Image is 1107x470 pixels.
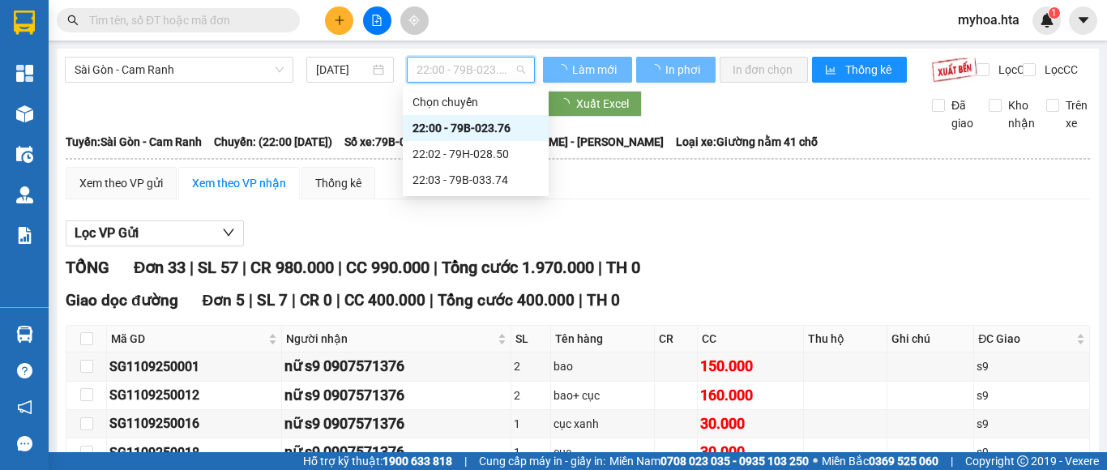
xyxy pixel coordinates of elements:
div: SG1109250016 [109,413,279,434]
strong: 0708 023 035 - 0935 103 250 [660,455,809,468]
sup: 1 [1049,7,1060,19]
span: | [464,452,467,470]
div: SG1109250012 [109,385,279,405]
span: Số xe: 79B-023.76 [344,133,435,151]
th: SL [511,326,551,352]
span: | [336,291,340,310]
th: CC [698,326,805,352]
div: s9 [977,415,1087,433]
span: Hỗ trợ kỹ thuật: [303,452,452,470]
span: search [67,15,79,26]
img: solution-icon [16,227,33,244]
td: SG1109250001 [107,352,282,381]
div: Chọn chuyến [412,93,539,111]
span: loading [558,98,576,109]
span: 1 [1051,7,1057,19]
span: Kho nhận [1002,96,1041,132]
span: | [249,291,253,310]
div: Chọn chuyến [403,89,549,115]
span: Đơn 5 [203,291,246,310]
div: s9 [977,387,1087,404]
span: 22:00 - 79B-023.76 [417,58,525,82]
div: nữ s9 0907571376 [284,355,508,378]
div: 30.000 [700,441,801,464]
span: | [292,291,296,310]
td: SG1109250016 [107,410,282,438]
div: s9 [977,443,1087,461]
td: SG1109250012 [107,382,282,410]
button: bar-chartThống kê [812,57,907,83]
div: 160.000 [700,384,801,407]
span: loading [556,64,570,75]
th: Ghi chú [887,326,975,352]
span: | [434,258,438,277]
span: Lọc CR [992,61,1034,79]
button: file-add [363,6,391,35]
span: Giao dọc đường [66,291,178,310]
div: nữ s9 0907571376 [284,384,508,407]
input: 11/09/2025 [316,61,370,79]
div: cục [553,443,652,461]
span: ĐC Giao [978,330,1073,348]
span: In phơi [665,61,703,79]
img: warehouse-icon [16,326,33,343]
div: s9 [977,357,1087,375]
div: bao [553,357,652,375]
span: question-circle [17,363,32,378]
span: bar-chart [825,64,839,77]
div: 2 [514,387,548,404]
span: Sài Gòn - Cam Ranh [75,58,284,82]
span: file-add [371,15,383,26]
span: CC 990.000 [346,258,430,277]
span: loading [649,64,663,75]
span: Thống kê [845,61,894,79]
div: 2 [514,357,548,375]
div: 30.000 [700,412,801,435]
button: aim [400,6,429,35]
div: Xem theo VP nhận [192,174,286,192]
button: Làm mới [543,57,632,83]
th: CR [655,326,698,352]
span: TỔNG [66,258,109,277]
img: 9k= [931,57,977,83]
span: Lọc VP Gửi [75,223,139,243]
span: | [430,291,434,310]
span: Miền Bắc [822,452,938,470]
span: CR 0 [300,291,332,310]
div: 22:02 - 79H-028.50 [412,145,539,163]
span: | [579,291,583,310]
span: SL 7 [257,291,288,310]
span: caret-down [1076,13,1091,28]
span: Trên xe [1059,96,1094,132]
button: Xuất Excel [545,91,642,117]
button: plus [325,6,353,35]
span: message [17,436,32,451]
div: bao+ cục [553,387,652,404]
strong: 1900 633 818 [383,455,452,468]
span: Tổng cước 1.970.000 [442,258,594,277]
span: TH 0 [587,291,620,310]
span: Cung cấp máy in - giấy in: [479,452,605,470]
span: Loại xe: Giường nằm 41 chỗ [676,133,818,151]
span: copyright [1017,455,1028,467]
span: Chuyến: (22:00 [DATE]) [214,133,332,151]
span: ⚪️ [813,458,818,464]
img: dashboard-icon [16,65,33,82]
div: 22:00 - 79B-023.76 [412,119,539,137]
img: warehouse-icon [16,105,33,122]
span: | [338,258,342,277]
div: Thống kê [315,174,361,192]
span: | [598,258,602,277]
span: Đơn 33 [134,258,186,277]
span: | [951,452,953,470]
span: Làm mới [572,61,619,79]
div: SG1109250001 [109,357,279,377]
span: Người nhận [286,330,494,348]
div: nữ s9 0907571376 [284,441,508,464]
div: 1 [514,415,548,433]
span: SL 57 [198,258,238,277]
span: | [190,258,194,277]
button: caret-down [1069,6,1097,35]
span: Xuất Excel [576,95,629,113]
button: In phơi [636,57,716,83]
